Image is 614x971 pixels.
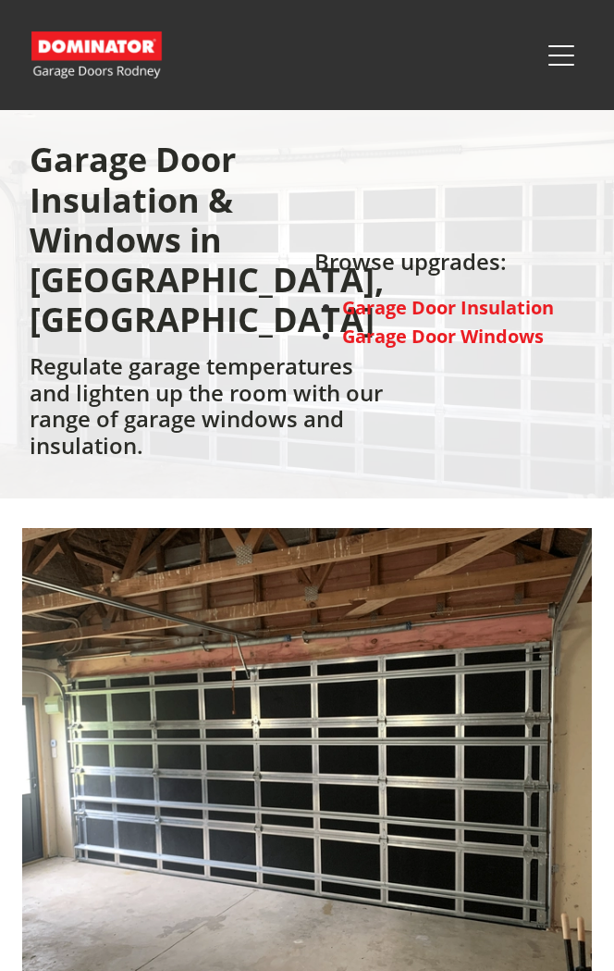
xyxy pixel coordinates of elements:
h2: Regulate garage temperatures and lighten up the room with our range of garage windows and insulat... [30,353,384,469]
button: Menu Button [539,33,583,78]
a: Garage Door Insulation [342,295,554,320]
h1: Garage Door Insulation & Windows in [GEOGRAPHIC_DATA], [GEOGRAPHIC_DATA] [30,140,384,352]
a: Garage Door Windows [342,324,544,349]
h2: Browse upgrades: [314,249,554,284]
